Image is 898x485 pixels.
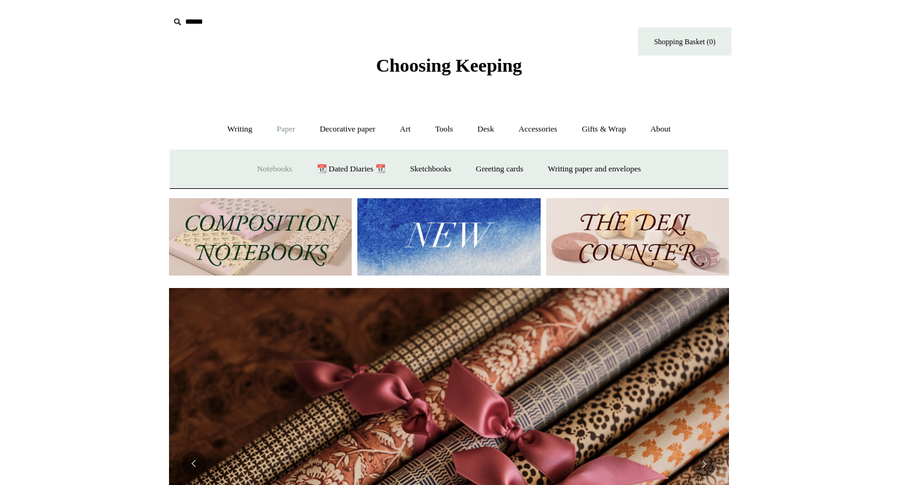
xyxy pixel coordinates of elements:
[181,451,206,476] button: Previous
[246,153,303,186] a: Notebooks
[266,113,307,146] a: Paper
[389,113,422,146] a: Art
[398,153,462,186] a: Sketchbooks
[546,198,729,276] img: The Deli Counter
[571,113,637,146] a: Gifts & Wrap
[466,113,506,146] a: Desk
[309,113,387,146] a: Decorative paper
[216,113,264,146] a: Writing
[508,113,569,146] a: Accessories
[692,451,717,476] button: Next
[169,198,352,276] img: 202302 Composition ledgers.jpg__PID:69722ee6-fa44-49dd-a067-31375e5d54ec
[639,113,682,146] a: About
[424,113,465,146] a: Tools
[306,153,397,186] a: 📆 Dated Diaries 📆
[537,153,652,186] a: Writing paper and envelopes
[376,65,522,74] a: Choosing Keeping
[376,55,522,75] span: Choosing Keeping
[357,198,540,276] img: New.jpg__PID:f73bdf93-380a-4a35-bcfe-7823039498e1
[465,153,534,186] a: Greeting cards
[638,27,731,55] a: Shopping Basket (0)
